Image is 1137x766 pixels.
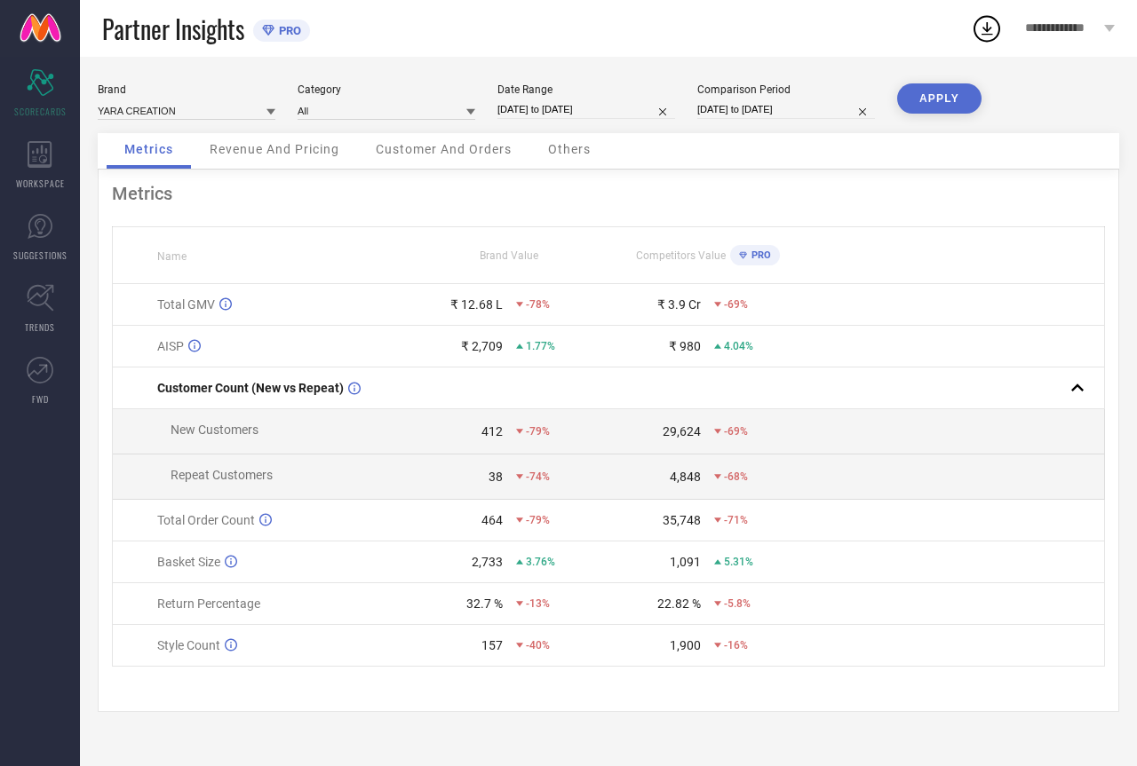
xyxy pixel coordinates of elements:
[497,83,675,96] div: Date Range
[697,83,875,96] div: Comparison Period
[489,470,503,484] div: 38
[697,100,875,119] input: Select comparison period
[298,83,475,96] div: Category
[274,24,301,37] span: PRO
[124,142,173,156] span: Metrics
[14,105,67,118] span: SCORECARDS
[747,249,771,261] span: PRO
[724,597,751,610] span: -5.8%
[481,513,503,527] div: 464
[210,142,339,156] span: Revenue And Pricing
[526,556,555,568] span: 3.76%
[670,470,701,484] div: 4,848
[971,12,1003,44] div: Open download list
[636,249,726,262] span: Competitors Value
[98,83,275,96] div: Brand
[13,249,68,262] span: SUGGESTIONS
[724,425,748,438] span: -69%
[157,555,220,569] span: Basket Size
[480,249,538,262] span: Brand Value
[724,556,753,568] span: 5.31%
[724,639,748,651] span: -16%
[897,83,982,114] button: APPLY
[526,298,550,311] span: -78%
[376,142,512,156] span: Customer And Orders
[450,297,503,312] div: ₹ 12.68 L
[724,340,753,352] span: 4.04%
[670,638,701,652] div: 1,900
[481,638,503,652] div: 157
[669,339,701,353] div: ₹ 980
[171,422,258,437] span: New Customers
[157,596,260,611] span: Return Percentage
[657,297,701,312] div: ₹ 3.9 Cr
[481,424,503,438] div: 412
[157,297,215,312] span: Total GMV
[157,513,255,527] span: Total Order Count
[526,340,555,352] span: 1.77%
[461,339,503,353] div: ₹ 2,709
[32,392,49,406] span: FWD
[16,177,65,190] span: WORKSPACE
[670,555,701,569] div: 1,091
[102,11,244,47] span: Partner Insights
[497,100,675,119] input: Select date range
[663,513,701,527] div: 35,748
[526,639,550,651] span: -40%
[548,142,591,156] span: Others
[526,470,550,483] span: -74%
[112,183,1105,204] div: Metrics
[466,596,503,611] div: 32.7 %
[472,555,503,569] div: 2,733
[171,468,273,482] span: Repeat Customers
[157,250,187,263] span: Name
[526,425,550,438] span: -79%
[157,381,344,395] span: Customer Count (New vs Repeat)
[25,320,55,334] span: TRENDS
[724,470,748,483] span: -68%
[526,514,550,526] span: -79%
[157,339,184,353] span: AISP
[724,514,748,526] span: -71%
[657,596,701,611] div: 22.82 %
[526,597,550,610] span: -13%
[663,424,701,438] div: 29,624
[157,638,220,652] span: Style Count
[724,298,748,311] span: -69%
